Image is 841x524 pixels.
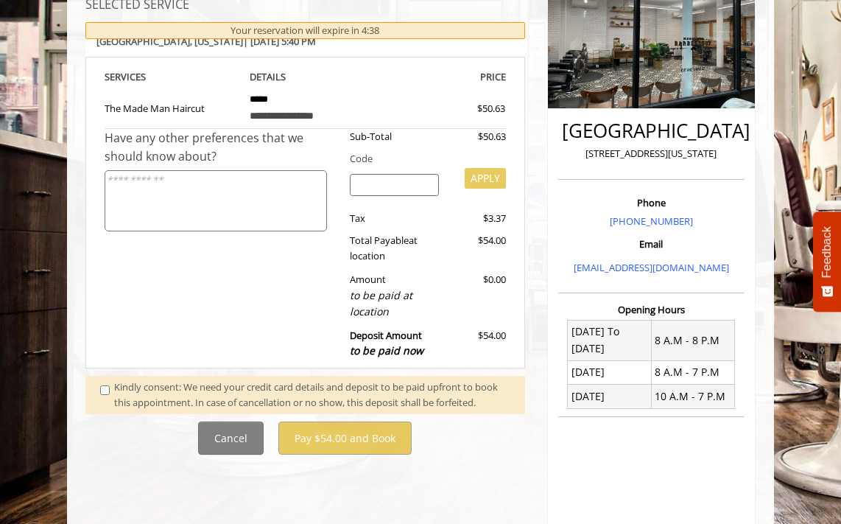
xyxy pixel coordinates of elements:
div: $0.00 [450,272,506,321]
div: Your reservation will expire in 4:38 [85,22,525,39]
div: $3.37 [450,211,506,226]
th: PRICE [372,69,506,85]
td: [DATE] [568,385,651,408]
td: 10 A.M - 7 P.M [651,385,734,408]
a: [PHONE_NUMBER] [610,214,693,228]
a: [EMAIL_ADDRESS][DOMAIN_NAME] [574,261,729,274]
div: to be paid at location [350,287,439,321]
button: APPLY [465,168,506,189]
td: 8 A.M - 8 P.M [651,320,734,360]
h2: [GEOGRAPHIC_DATA] [562,120,741,142]
div: $54.00 [450,233,506,264]
span: , [US_STATE] [190,35,243,48]
td: The Made Man Haircut [105,85,239,128]
b: [GEOGRAPHIC_DATA] | [DATE] 5:40 PM [96,35,316,48]
span: S [141,70,146,83]
span: Feedback [820,226,834,278]
h3: Phone [562,198,741,208]
div: Have any other preferences that we should know about? [105,129,339,167]
button: Cancel [198,422,264,455]
div: $50.63 [450,129,506,144]
button: Pay $54.00 and Book [278,422,412,455]
div: Code [339,151,506,167]
div: Tax [339,211,450,226]
th: SERVICE [105,69,239,85]
div: Amount [339,272,450,321]
button: Feedback - Show survey [813,212,841,312]
span: to be paid now [350,343,423,357]
div: $50.63 [439,101,505,116]
h3: Opening Hours [558,304,745,315]
p: [STREET_ADDRESS][US_STATE] [562,146,741,161]
div: Sub-Total [339,129,450,144]
div: Kindly consent: We need your credit card details and deposit to be paid upfront to book this appo... [114,380,510,411]
td: 8 A.M - 7 P.M [651,360,734,384]
div: $54.00 [450,328,506,360]
h3: Email [562,239,741,249]
td: [DATE] To [DATE] [568,320,651,360]
b: Deposit Amount [350,329,423,358]
th: DETAILS [239,69,373,85]
td: [DATE] [568,360,651,384]
div: Total Payable [339,233,450,264]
